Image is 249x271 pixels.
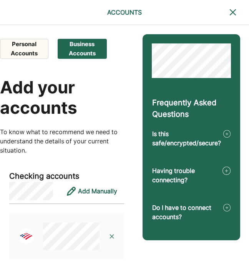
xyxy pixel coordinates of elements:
div: Having trouble connecting? [152,166,222,185]
div: Frequently Asked Questions [152,97,231,120]
div: Add Manually [78,186,117,196]
div: Checking accounts [9,170,79,182]
div: Is this safe/encrypted/secure? [152,129,223,148]
div: ACCOUNTS [82,8,167,17]
button: Business Accounts [58,39,107,59]
div: Do I have to connect accounts? [152,203,223,221]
